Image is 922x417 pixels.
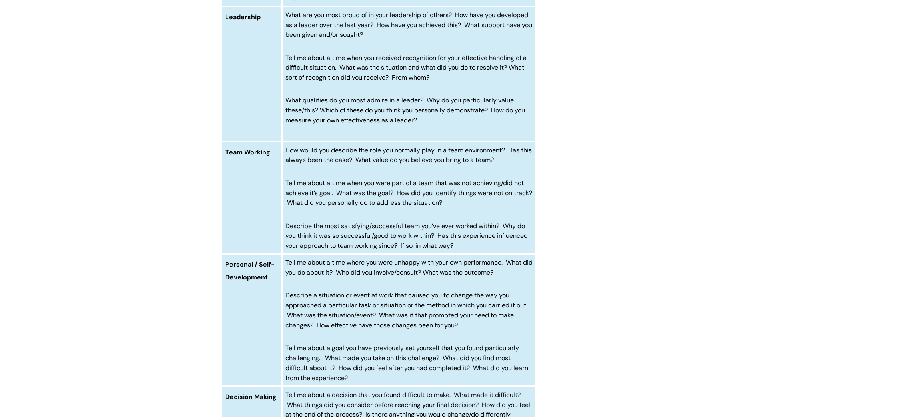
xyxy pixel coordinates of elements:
[285,344,528,382] span: Tell me about a goal you have previously set yourself that you found particularly challenging. Wh...
[225,13,261,21] span: Leadership
[285,179,532,207] span: Tell me about a time when you were part of a team that was not achieving/did not achieve it’s goa...
[285,291,527,329] span: Describe a situation or event at work that caused you to change the way you approached a particul...
[285,54,527,82] span: Tell me about a time when you received recognition for your effective handling of a difficult sit...
[225,260,275,281] span: Personal / Self-Development
[285,258,533,277] span: Tell me about a time where you were unhappy with your own performance. What did you do about it? ...
[225,393,277,401] span: Decision Making
[285,11,532,39] span: What are you most proud of in your leadership of others? How have you developed as a leader over ...
[225,148,270,156] span: Team Working
[285,146,532,164] span: How would you describe the role you normally play in a team environment? Has this always been the...
[285,222,528,250] span: Describe the most satisfying/successful team you’ve ever worked within? Why do you think it was s...
[285,96,525,124] span: What qualities do you most admire in a leader? Why do you particularly value these/this? Which of...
